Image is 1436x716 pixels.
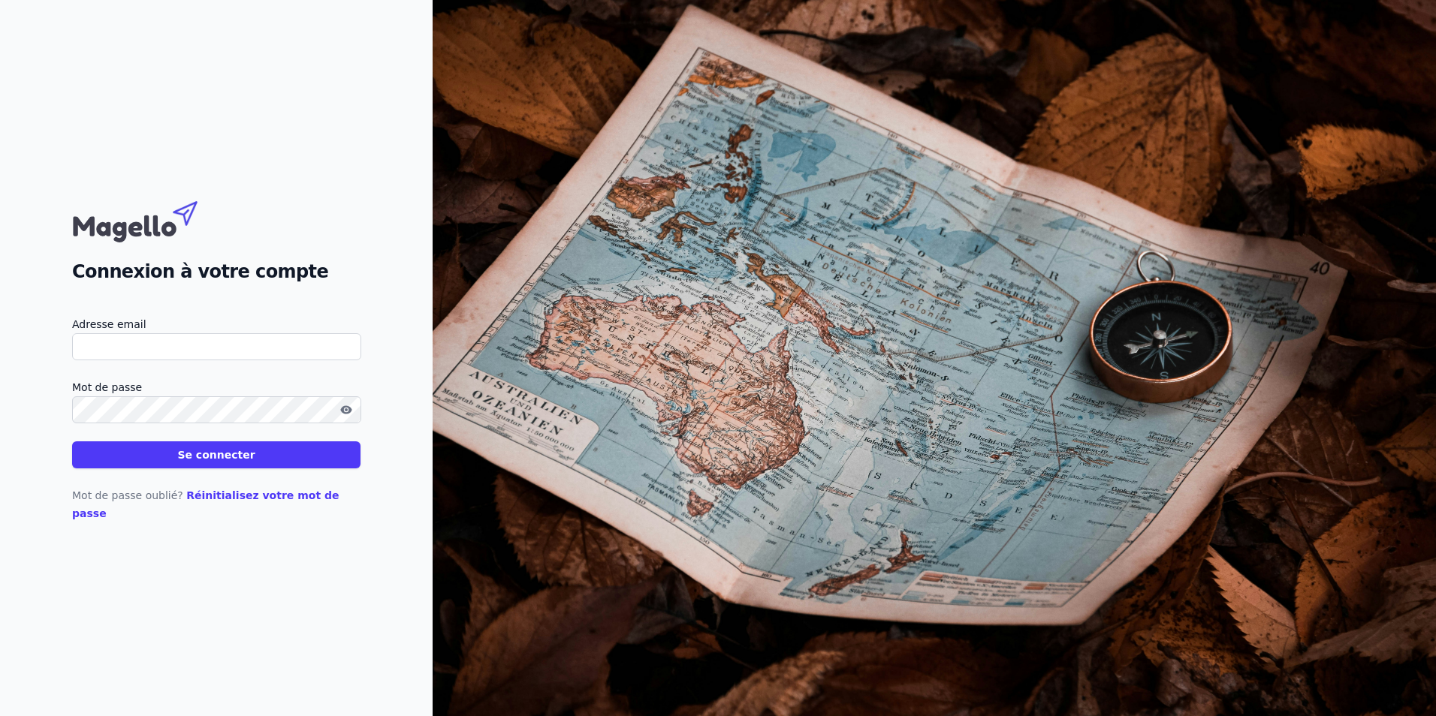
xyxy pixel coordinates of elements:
[72,258,361,285] h2: Connexion à votre compte
[72,486,361,522] p: Mot de passe oublié?
[72,489,339,519] a: Réinitialisez votre mot de passe
[72,194,230,246] img: Magello
[72,378,361,396] label: Mot de passe
[72,441,361,468] button: Se connecter
[72,315,361,333] label: Adresse email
